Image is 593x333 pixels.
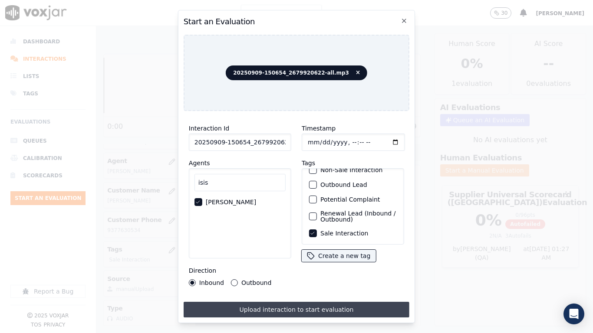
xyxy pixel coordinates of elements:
h2: Start an Evaluation [184,16,409,28]
label: Direction [189,267,216,274]
label: Interaction Id [189,125,229,132]
label: Timestamp [302,125,336,132]
label: [PERSON_NAME] [206,199,256,205]
label: Potential Complaint [320,196,380,202]
button: Upload interaction to start evaluation [184,302,409,317]
span: 20250909-150654_2679920622-all.mp3 [226,65,367,80]
label: Inbound [199,280,224,286]
div: Open Intercom Messenger [563,304,584,324]
label: Tags [302,160,315,166]
label: Renewal Lead (Inbound / Outbound) [320,210,397,222]
input: Search Agents... [194,174,286,191]
label: Outbound Lead [320,182,367,188]
label: Sale Interaction [320,230,368,236]
button: Create a new tag [302,250,376,262]
label: Outbound [241,280,271,286]
label: Agents [189,160,210,166]
input: reference id, file name, etc [189,134,291,151]
label: Non-Sale Interaction [320,167,382,173]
